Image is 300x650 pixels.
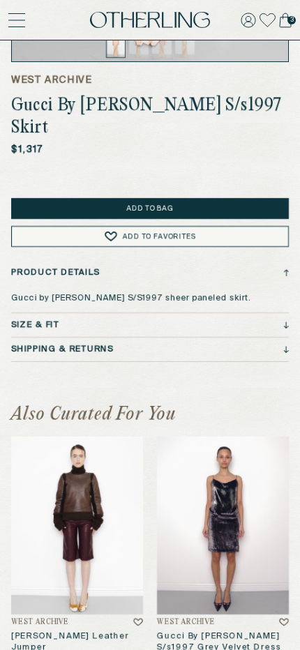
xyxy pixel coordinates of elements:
[279,10,292,30] a: 3
[11,292,251,305] p: Gucci by [PERSON_NAME] S/S1997 sheer paneled skirt.
[11,198,289,219] button: Add to Bag
[128,28,148,58] img: Thumbnail 2
[157,437,289,614] img: Gucci by Tom Ford S/S1997 grey velvet dress
[11,345,114,354] h3: Shipping & Returns
[11,437,143,614] img: A.F. Vandevorst leather jumper
[11,142,43,156] p: $1,317
[11,268,100,278] h3: Product Details
[157,618,215,626] h4: West Archive
[151,28,171,58] img: Thumbnail 3
[11,618,69,626] h4: West Archive
[123,232,196,241] span: Add to Favorites
[11,73,289,87] h5: West Archive
[287,16,296,24] span: 3
[174,28,194,58] img: Thumbnail 4
[11,320,59,330] h3: Size & Fit
[90,12,210,29] img: logo
[11,226,289,247] button: Add to Favorites
[11,94,289,139] h1: Gucci By [PERSON_NAME] S/s1997 Skirt
[11,404,176,426] h1: Also Curated For You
